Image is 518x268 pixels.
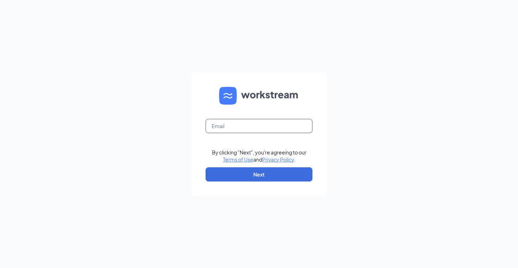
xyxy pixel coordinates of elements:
a: Privacy Policy [262,156,294,163]
input: Email [206,119,312,133]
button: Next [206,167,312,182]
div: By clicking "Next", you're agreeing to our and . [212,149,306,163]
img: WS logo and Workstream text [219,87,299,105]
a: Terms of Use [223,156,253,163]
